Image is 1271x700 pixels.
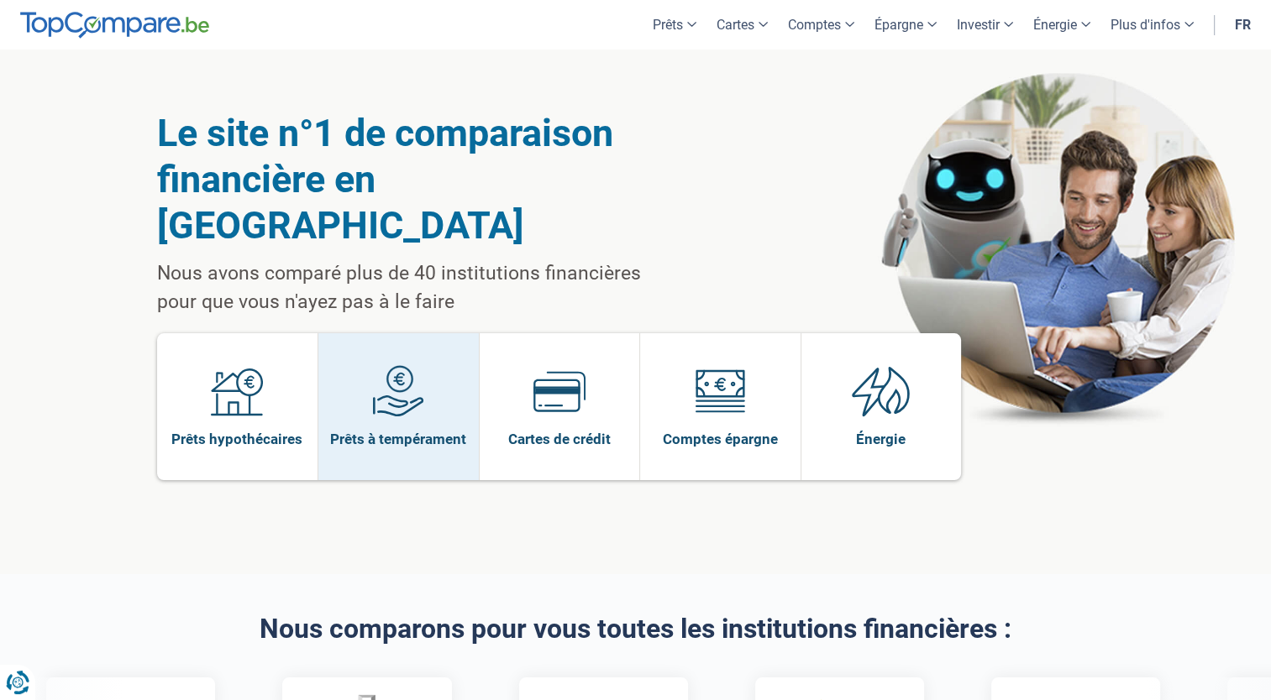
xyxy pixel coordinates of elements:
img: Comptes épargne [694,365,746,417]
span: Prêts à tempérament [330,430,466,448]
a: Prêts à tempérament Prêts à tempérament [318,333,479,480]
span: Cartes de crédit [508,430,611,448]
img: Cartes de crédit [533,365,586,417]
span: Prêts hypothécaires [171,430,302,448]
img: Prêts à tempérament [372,365,424,417]
img: Énergie [852,365,911,417]
img: Prêts hypothécaires [211,365,263,417]
a: Comptes épargne Comptes épargne [640,333,801,480]
h2: Nous comparons pour vous toutes les institutions financières : [157,614,1115,644]
h1: Le site n°1 de comparaison financière en [GEOGRAPHIC_DATA] [157,110,684,248]
p: Nous avons comparé plus de 40 institutions financières pour que vous n'ayez pas à le faire [157,259,684,316]
a: Prêts hypothécaires Prêts hypothécaires [157,333,318,480]
img: TopCompare [20,12,209,39]
a: Énergie Énergie [801,333,962,480]
a: Cartes de crédit Cartes de crédit [480,333,640,480]
span: Comptes épargne [663,430,778,448]
span: Énergie [856,430,906,448]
